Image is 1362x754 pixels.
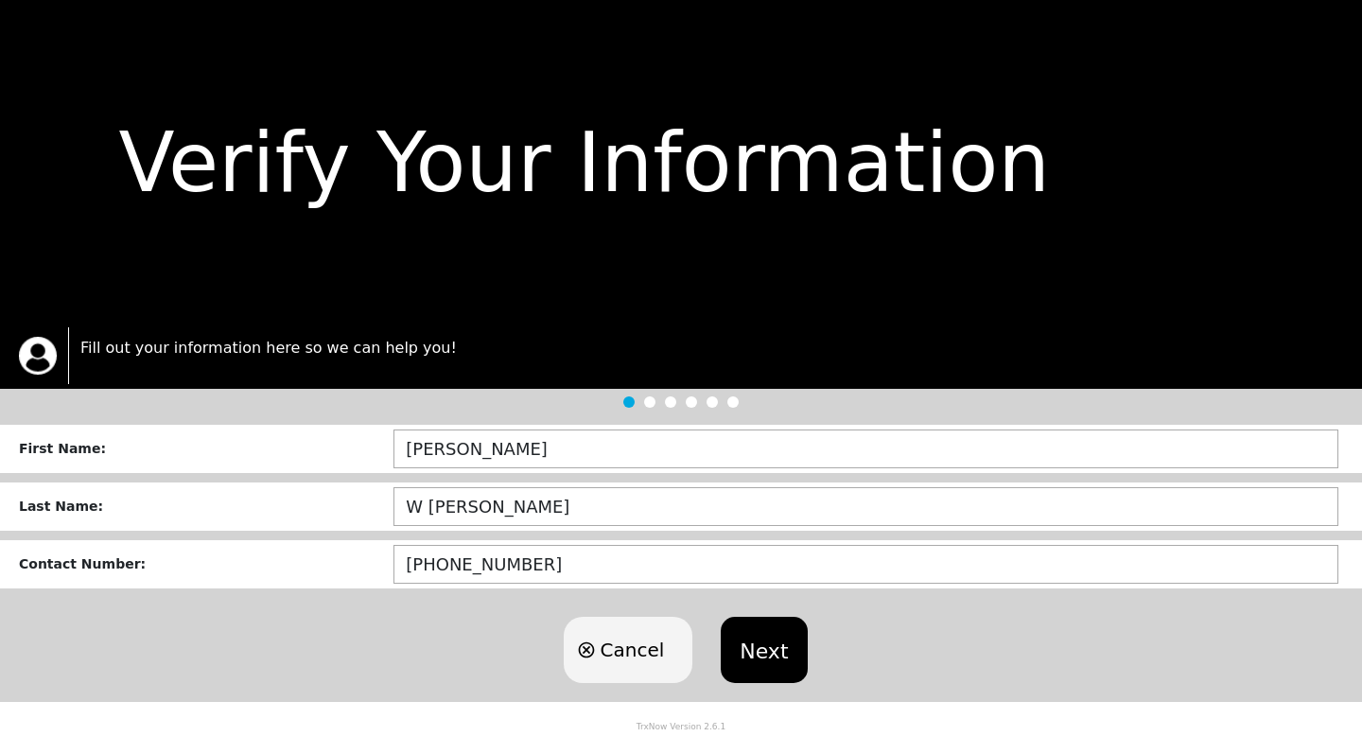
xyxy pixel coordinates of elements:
[721,617,807,683] button: Next
[19,497,393,517] div: Last Name :
[393,430,1338,468] input: ex: JOHN
[393,545,1338,584] input: (123) 456-7890
[19,337,57,375] img: trx now logo
[80,337,1343,359] p: Fill out your information here so we can help you!
[600,636,664,664] span: Cancel
[19,439,393,459] div: First Name :
[393,487,1338,526] input: ex: DOE
[27,102,1335,225] div: Verify Your Information
[19,554,393,574] div: Contact Number :
[564,617,692,683] button: Cancel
